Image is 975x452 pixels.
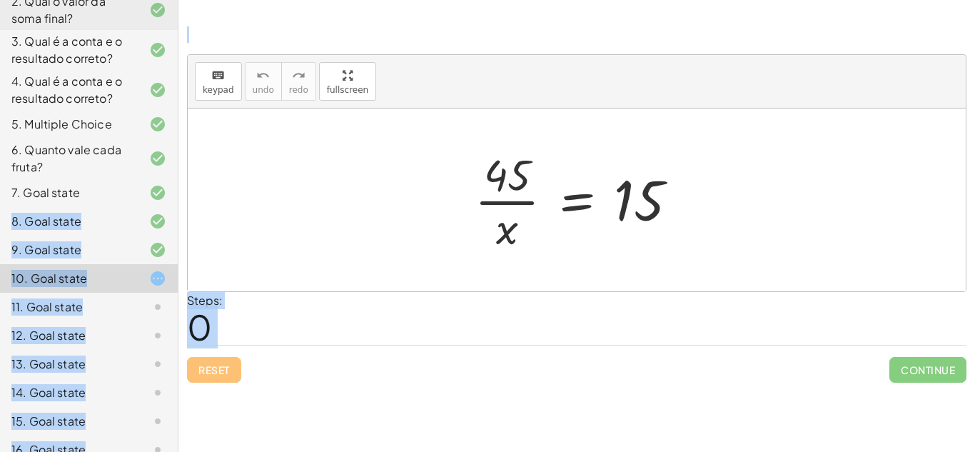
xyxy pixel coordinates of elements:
[11,327,126,344] div: 12. Goal state
[319,62,376,101] button: fullscreen
[187,293,223,308] label: Steps:
[149,41,166,59] i: Task finished and correct.
[11,141,126,176] div: 6. Quanto vale cada fruta?
[149,81,166,99] i: Task finished and correct.
[149,213,166,230] i: Task finished and correct.
[211,67,225,84] i: keyboard
[149,327,166,344] i: Task not started.
[253,85,274,95] span: undo
[11,116,126,133] div: 5. Multiple Choice
[11,213,126,230] div: 8. Goal state
[327,85,368,95] span: fullscreen
[245,62,282,101] button: undoundo
[149,150,166,167] i: Task finished and correct.
[11,73,126,107] div: 4. Qual é a conta e o resultado correto?
[11,413,126,430] div: 15. Goal state
[203,85,234,95] span: keypad
[11,356,126,373] div: 13. Goal state
[281,62,316,101] button: redoredo
[187,305,212,348] span: 0
[149,298,166,316] i: Task not started.
[11,270,126,287] div: 10. Goal state
[256,67,270,84] i: undo
[149,1,166,19] i: Task finished and correct.
[149,384,166,401] i: Task not started.
[289,85,308,95] span: redo
[11,184,126,201] div: 7. Goal state
[149,270,166,287] i: Task started.
[195,62,242,101] button: keyboardkeypad
[149,184,166,201] i: Task finished and correct.
[149,356,166,373] i: Task not started.
[292,67,305,84] i: redo
[11,384,126,401] div: 14. Goal state
[11,298,126,316] div: 11. Goal state
[149,241,166,258] i: Task finished and correct.
[149,116,166,133] i: Task finished and correct.
[11,33,126,67] div: 3. Qual é a conta e o resultado correto?
[149,413,166,430] i: Task not started.
[11,241,126,258] div: 9. Goal state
